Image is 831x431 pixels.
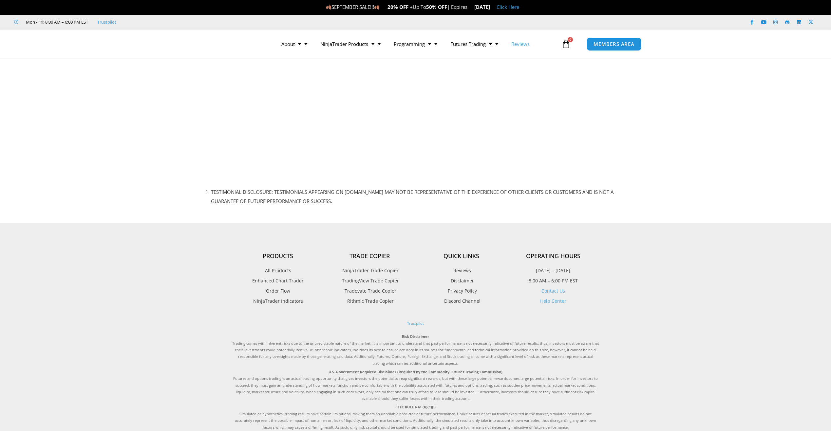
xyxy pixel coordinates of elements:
strong: Risk Disclaimer [402,334,429,339]
a: About [275,36,314,51]
a: NinjaTrader Products [314,36,387,51]
a: NinjaTrader Indicators [232,297,324,305]
span: Disclaimer [449,277,474,285]
span: Rithmic Trade Copier [346,297,394,305]
a: All Products [232,266,324,275]
a: MEMBERS AREA [587,37,641,51]
a: Reviews [505,36,536,51]
span: Order Flow [266,287,290,295]
img: 🍂 [326,5,331,10]
p: Trading comes with inherent risks due to the unpredictable nature of the market. It is important ... [232,333,599,367]
a: Programming [387,36,444,51]
a: TradingView Trade Copier [324,277,416,285]
a: Trustpilot [97,18,116,26]
span: Discord Channel [443,297,481,305]
img: ⌛ [468,5,473,10]
a: Contact Us [541,288,565,294]
a: Disclaimer [416,277,507,285]
a: 0 [552,34,580,53]
span: 0 [568,37,573,42]
span: Enhanced Chart Trader [252,277,304,285]
a: NinjaTrader Trade Copier [324,266,416,275]
span: NinjaTrader Trade Copier [341,266,399,275]
span: TradingView Trade Copier [340,277,399,285]
strong: U.S. Government Required Disclaimer (Required by the Commodity Futures Trading Commission) [329,369,502,374]
span: SEPTEMBER SALE!!! Up To | Expires [326,4,474,10]
span: Tradovate Trade Copier [343,287,396,295]
p: Futures and options trading is an actual trading opportunity that gives investors the potential t... [232,369,599,402]
a: Enhanced Chart Trader [232,277,324,285]
h4: Operating Hours [507,253,599,260]
a: Reviews [416,266,507,275]
a: Order Flow [232,287,324,295]
img: 🍂 [374,5,379,10]
p: [DATE] – [DATE] [507,266,599,275]
strong: CFTC RULE 4.41.(b)(1)(i) [395,404,436,409]
strong: 50% OFF [426,4,447,10]
span: Privacy Policy [446,287,477,295]
h4: Quick Links [416,253,507,260]
a: Tradovate Trade Copier [324,287,416,295]
span: MEMBERS AREA [594,42,634,47]
span: NinjaTrader Indicators [253,297,303,305]
a: Click Here [497,4,519,10]
strong: 20% OFF + [387,4,413,10]
a: Privacy Policy [416,287,507,295]
span: All Products [265,266,291,275]
li: TESTIMONIAL DISCLOSURE: TESTIMONIALS APPEARING ON [DOMAIN_NAME] MAY NOT BE REPRESENTATIVE OF THE ... [211,188,635,206]
a: Discord Channel [416,297,507,305]
a: Futures Trading [444,36,505,51]
span: Reviews [452,266,471,275]
p: Simulated or hypothetical trading results have certain limitations, making them an unreliable pre... [232,404,599,431]
strong: [DATE] [474,4,490,10]
img: LogoAI | Affordable Indicators – NinjaTrader [181,32,251,56]
h4: Products [232,253,324,260]
a: Rithmic Trade Copier [324,297,416,305]
a: Trustpilot [407,321,424,326]
span: Mon - Fri: 8:00 AM – 6:00 PM EST [24,18,88,26]
nav: Menu [275,36,560,51]
p: 8:00 AM – 6:00 PM EST [507,277,599,285]
h4: Trade Copier [324,253,416,260]
a: Help Center [540,298,566,304]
